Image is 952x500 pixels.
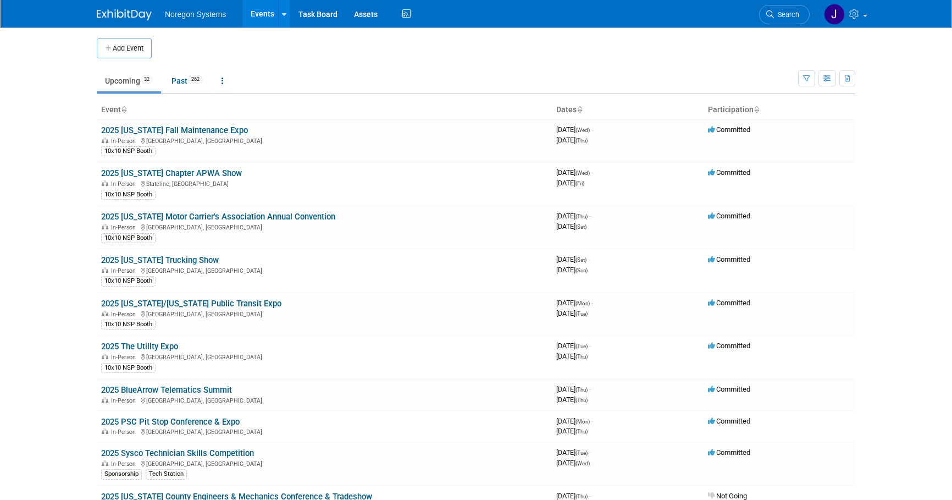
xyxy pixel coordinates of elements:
[824,4,845,25] img: Johana Gil
[575,300,590,306] span: (Mon)
[102,354,108,359] img: In-Person Event
[97,70,161,91] a: Upcoming32
[188,75,203,84] span: 262
[102,180,108,186] img: In-Person Event
[575,397,588,403] span: (Thu)
[102,311,108,316] img: In-Person Event
[589,385,591,393] span: -
[556,459,590,467] span: [DATE]
[556,427,588,435] span: [DATE]
[111,267,139,274] span: In-Person
[575,180,584,186] span: (Fri)
[101,299,281,309] a: 2025 [US_STATE]/[US_STATE] Public Transit Expo
[575,138,588,144] span: (Thu)
[101,448,254,458] a: 2025 Sysco Technician Skills Competition
[102,138,108,143] img: In-Person Event
[575,224,586,230] span: (Sat)
[101,427,547,436] div: [GEOGRAPHIC_DATA], [GEOGRAPHIC_DATA]
[101,320,156,329] div: 10x10 NSP Booth
[556,395,588,404] span: [DATE]
[588,255,590,263] span: -
[591,125,593,134] span: -
[111,311,139,318] span: In-Person
[708,342,750,350] span: Committed
[102,460,108,466] img: In-Person Event
[101,363,156,373] div: 10x10 NSP Booth
[708,125,750,134] span: Committed
[708,448,750,457] span: Committed
[575,170,590,176] span: (Wed)
[111,138,139,145] span: In-Person
[111,224,139,231] span: In-Person
[591,417,593,425] span: -
[575,257,586,263] span: (Sat)
[101,212,335,222] a: 2025 [US_STATE] Motor Carrier's Association Annual Convention
[575,450,588,456] span: (Tue)
[589,212,591,220] span: -
[589,448,591,457] span: -
[101,395,547,404] div: [GEOGRAPHIC_DATA], [GEOGRAPHIC_DATA]
[111,397,139,404] span: In-Person
[774,10,799,19] span: Search
[97,101,552,119] th: Event
[591,299,593,307] span: -
[708,299,750,307] span: Committed
[556,352,588,360] span: [DATE]
[575,267,588,273] span: (Sun)
[111,460,139,468] span: In-Person
[101,276,156,286] div: 10x10 NSP Booth
[708,255,750,263] span: Committed
[101,168,242,178] a: 2025 [US_STATE] Chapter APWA Show
[556,168,593,177] span: [DATE]
[556,222,586,230] span: [DATE]
[97,39,152,58] button: Add Event
[556,417,593,425] span: [DATE]
[575,127,590,133] span: (Wed)
[754,105,759,114] a: Sort by Participation Type
[708,492,747,500] span: Not Going
[704,101,855,119] th: Participation
[101,417,240,427] a: 2025 PSC Pit Stop Conference & Expo
[121,105,126,114] a: Sort by Event Name
[759,5,810,24] a: Search
[101,136,547,145] div: [GEOGRAPHIC_DATA], [GEOGRAPHIC_DATA]
[556,448,591,457] span: [DATE]
[575,343,588,349] span: (Tue)
[111,180,139,188] span: In-Person
[101,222,547,231] div: [GEOGRAPHIC_DATA], [GEOGRAPHIC_DATA]
[575,354,588,360] span: (Thu)
[101,190,156,200] div: 10x10 NSP Booth
[102,428,108,434] img: In-Person Event
[101,233,156,243] div: 10x10 NSP Booth
[101,309,547,318] div: [GEOGRAPHIC_DATA], [GEOGRAPHIC_DATA]
[556,492,591,500] span: [DATE]
[102,224,108,229] img: In-Person Event
[163,70,211,91] a: Past262
[575,460,590,466] span: (Wed)
[146,469,187,479] div: Tech Station
[708,212,750,220] span: Committed
[577,105,582,114] a: Sort by Start Date
[101,146,156,156] div: 10x10 NSP Booth
[708,417,750,425] span: Committed
[591,168,593,177] span: -
[575,311,588,317] span: (Tue)
[589,492,591,500] span: -
[556,309,588,317] span: [DATE]
[111,428,139,436] span: In-Person
[101,352,547,361] div: [GEOGRAPHIC_DATA], [GEOGRAPHIC_DATA]
[101,385,232,395] a: 2025 BlueArrow Telematics Summit
[101,459,547,468] div: [GEOGRAPHIC_DATA], [GEOGRAPHIC_DATA]
[556,136,588,144] span: [DATE]
[102,267,108,273] img: In-Person Event
[556,342,591,350] span: [DATE]
[556,179,584,187] span: [DATE]
[556,212,591,220] span: [DATE]
[556,266,588,274] span: [DATE]
[556,299,593,307] span: [DATE]
[552,101,704,119] th: Dates
[556,125,593,134] span: [DATE]
[708,168,750,177] span: Committed
[101,179,547,188] div: Stateline, [GEOGRAPHIC_DATA]
[102,397,108,403] img: In-Person Event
